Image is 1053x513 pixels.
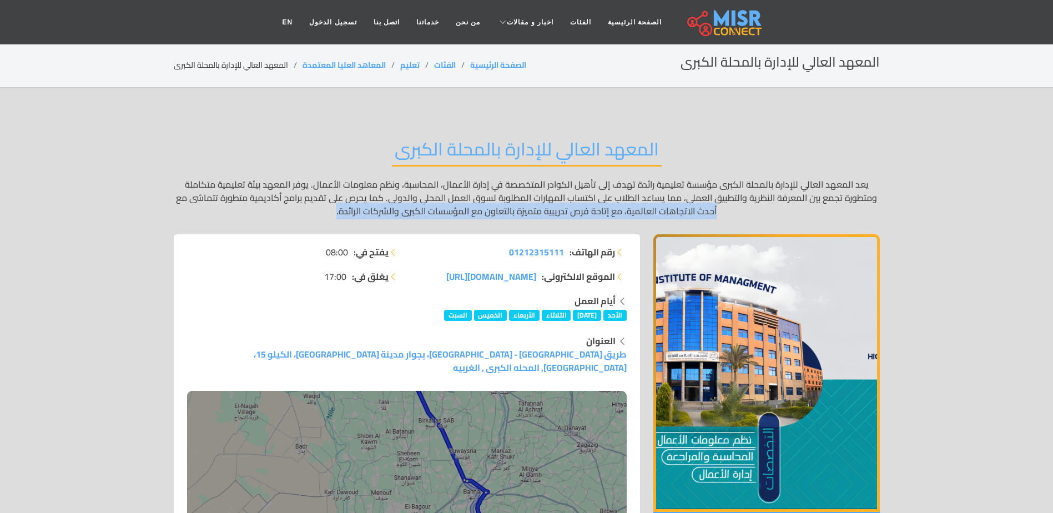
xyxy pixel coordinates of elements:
[570,245,615,259] strong: رقم الهاتف:
[653,234,880,512] div: 1 / 1
[575,293,616,309] strong: أيام العمل
[474,310,507,321] span: الخميس
[324,270,346,283] span: 17:00
[542,270,615,283] strong: الموقع الالكتروني:
[301,12,365,33] a: تسجيل الدخول
[653,234,880,512] img: المعهد العالي للإدارة بالمحلة الكبرى
[365,12,408,33] a: اتصل بنا
[447,12,488,33] a: من نحن
[681,54,880,71] h2: المعهد العالي للإدارة بالمحلة الكبرى
[509,244,564,260] span: 01212315111
[174,178,880,218] p: يعد المعهد العالي للإدارة بالمحلة الكبرى مؤسسة تعليمية رائدة تهدف إلى تأهيل الكوادر المتخصصة في إ...
[509,310,540,321] span: الأربعاء
[603,310,627,321] span: الأحد
[488,12,562,33] a: اخبار و مقالات
[400,58,420,72] a: تعليم
[434,58,456,72] a: الفئات
[542,310,571,321] span: الثلاثاء
[392,138,662,167] h2: المعهد العالي للإدارة بالمحلة الكبرى
[599,12,670,33] a: الصفحة الرئيسية
[444,310,472,321] span: السبت
[509,245,564,259] a: 01212315111
[446,270,536,283] a: [DOMAIN_NAME][URL]
[303,58,386,72] a: المعاهد العليا المعتمدة
[446,268,536,285] span: [DOMAIN_NAME][URL]
[174,59,303,71] li: المعهد العالي للإدارة بالمحلة الكبرى
[326,245,348,259] span: 08:00
[352,270,389,283] strong: يغلق في:
[687,8,762,36] img: main.misr_connect
[470,58,526,72] a: الصفحة الرئيسية
[562,12,599,33] a: الفئات
[274,12,301,33] a: EN
[573,310,601,321] span: [DATE]
[354,245,389,259] strong: يفتح في:
[586,333,616,349] strong: العنوان
[507,17,553,27] span: اخبار و مقالات
[408,12,447,33] a: خدماتنا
